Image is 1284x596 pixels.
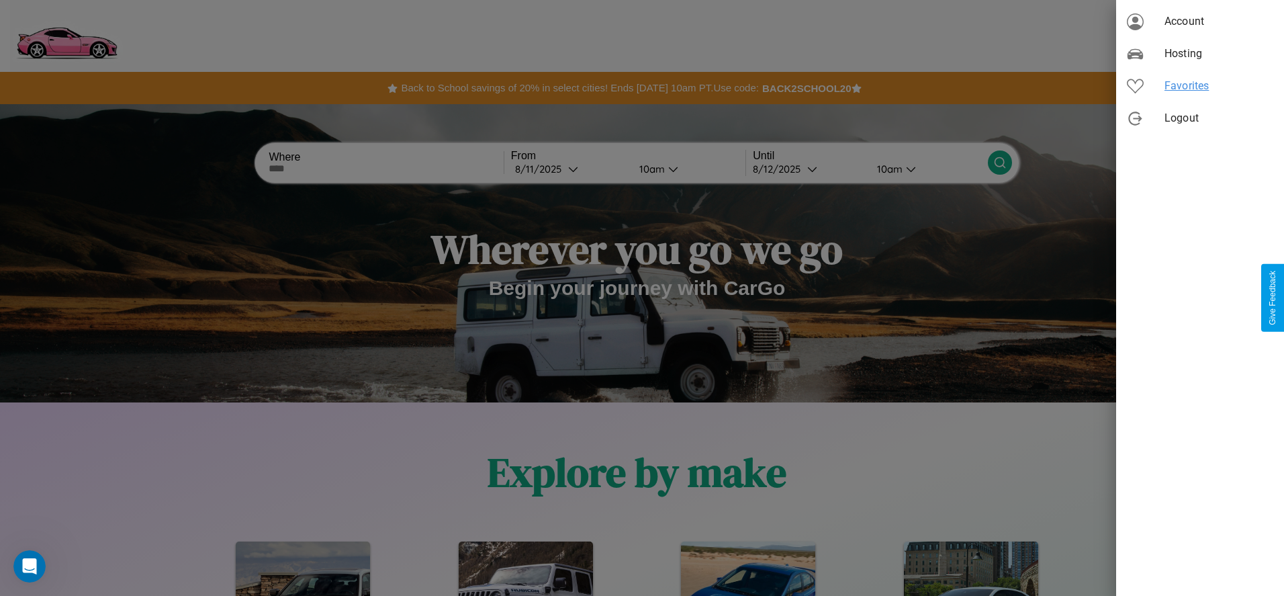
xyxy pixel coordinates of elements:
[1164,46,1273,62] span: Hosting
[1116,102,1284,134] div: Logout
[1116,38,1284,70] div: Hosting
[1116,5,1284,38] div: Account
[1164,78,1273,94] span: Favorites
[1116,70,1284,102] div: Favorites
[13,550,46,583] iframe: Intercom live chat
[1164,13,1273,30] span: Account
[1164,110,1273,126] span: Logout
[1268,271,1277,325] div: Give Feedback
